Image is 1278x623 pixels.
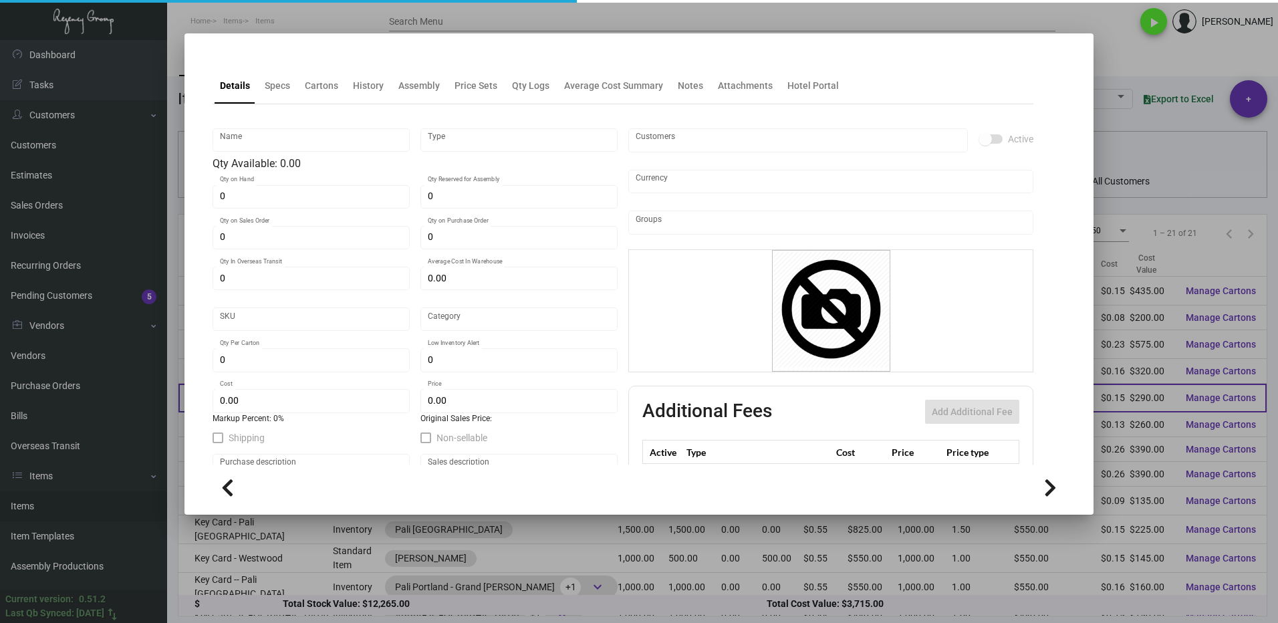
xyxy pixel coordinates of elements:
th: Price [888,441,943,464]
th: Price type [943,441,1003,464]
div: 0.51.2 [79,592,106,606]
div: Cartons [305,79,338,93]
span: Add Additional Fee [932,406,1013,417]
th: Active [643,441,684,464]
div: Notes [678,79,703,93]
h2: Additional Fees [642,400,772,424]
div: Assembly [398,79,440,93]
div: Details [220,79,250,93]
th: Type [683,441,833,464]
div: Qty Logs [512,79,549,93]
div: Qty Available: 0.00 [213,156,618,172]
div: Attachments [718,79,773,93]
div: Hotel Portal [787,79,839,93]
th: Cost [833,441,888,464]
div: Specs [265,79,290,93]
div: Price Sets [455,79,497,93]
span: Active [1008,131,1033,147]
span: Non-sellable [436,430,487,446]
button: Add Additional Fee [925,400,1019,424]
div: Current version: [5,592,74,606]
div: Average Cost Summary [564,79,663,93]
div: History [353,79,384,93]
div: Last Qb Synced: [DATE] [5,606,104,620]
span: Shipping [229,430,265,446]
input: Add new.. [636,135,961,146]
input: Add new.. [636,217,1027,228]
